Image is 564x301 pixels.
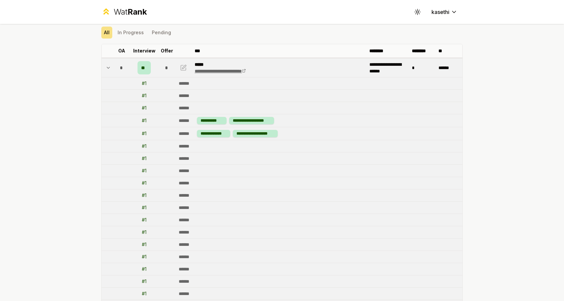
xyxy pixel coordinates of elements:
[142,143,146,150] div: # 1
[133,48,155,54] p: Interview
[142,80,146,87] div: # 1
[431,8,449,16] span: kasethi
[115,27,146,39] button: In Progress
[142,192,146,199] div: # 1
[142,155,146,162] div: # 1
[142,278,146,285] div: # 1
[142,266,146,272] div: # 1
[142,253,146,260] div: # 1
[142,241,146,248] div: # 1
[142,204,146,211] div: # 1
[114,7,147,17] div: Wat
[161,48,173,54] p: Offer
[118,48,125,54] p: OA
[142,130,146,137] div: # 1
[142,167,146,174] div: # 1
[142,217,146,223] div: # 1
[149,27,174,39] button: Pending
[142,229,146,236] div: # 1
[101,7,147,17] a: WatRank
[426,6,463,18] button: kasethi
[142,180,146,186] div: # 1
[142,105,146,111] div: # 1
[128,7,147,17] span: Rank
[142,92,146,99] div: # 1
[101,27,112,39] button: All
[142,117,146,124] div: # 1
[142,290,146,297] div: # 1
